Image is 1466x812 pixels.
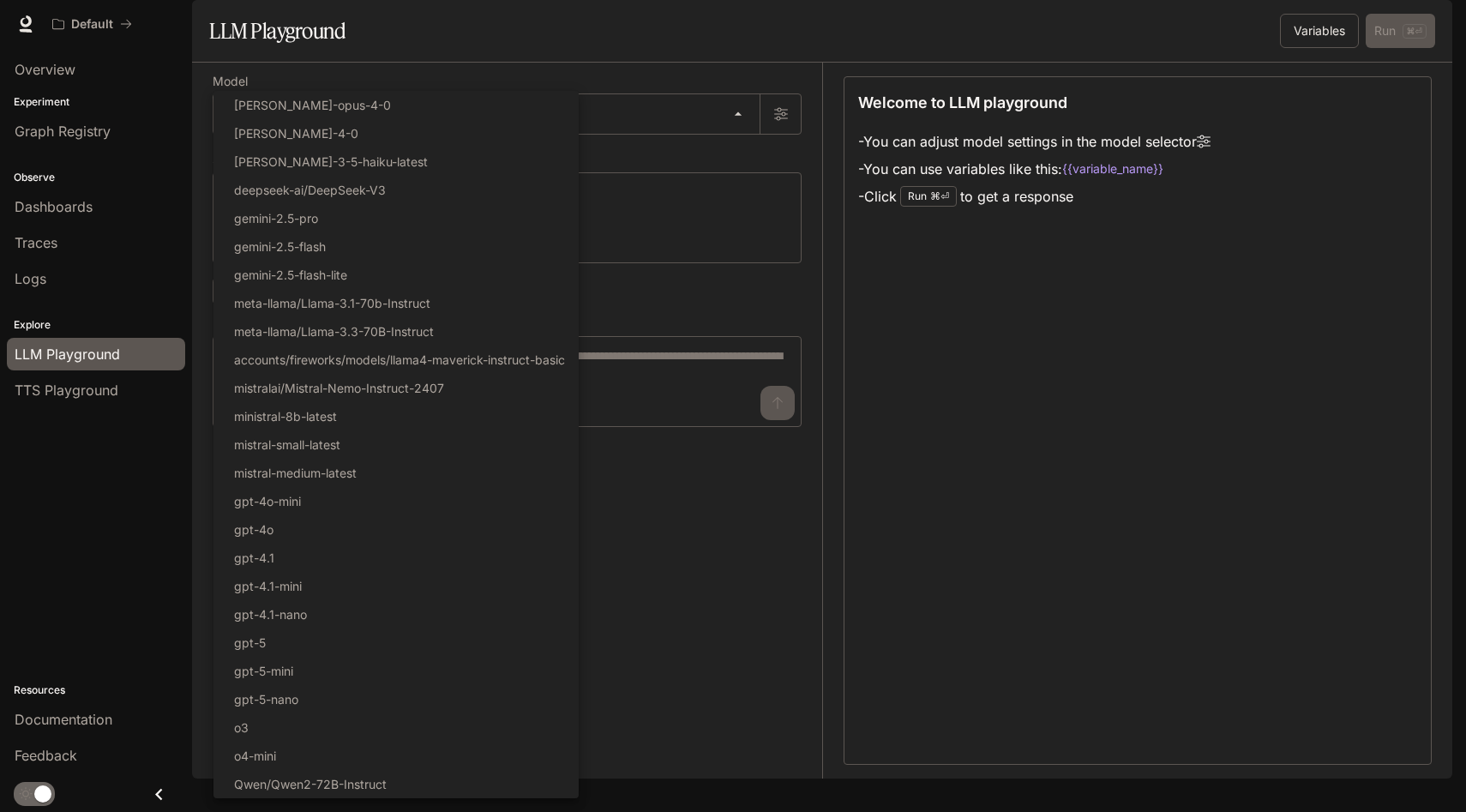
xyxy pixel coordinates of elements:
p: [PERSON_NAME]-3-5-haiku-latest [234,153,428,171]
p: accounts/fireworks/models/llama4-maverick-instruct-basic [234,351,565,369]
p: mistral-small-latest [234,436,340,454]
p: ministral-8b-latest [234,407,337,425]
p: gpt-5 [234,634,266,652]
p: gpt-4.1-mini [234,577,302,595]
p: meta-llama/Llama-3.1-70b-Instruct [234,294,430,312]
p: mistralai/Mistral-Nemo-Instruct-2407 [234,379,444,397]
p: gpt-4o [234,520,273,538]
p: [PERSON_NAME]-opus-4-0 [234,96,391,114]
p: gemini-2.5-flash-lite [234,266,347,284]
p: Qwen/Qwen2-72B-Instruct [234,775,387,793]
p: gpt-4o-mini [234,492,301,510]
p: gemini-2.5-pro [234,209,318,227]
p: gpt-5-nano [234,690,298,708]
p: meta-llama/Llama-3.3-70B-Instruct [234,322,434,340]
p: gemini-2.5-flash [234,238,326,256]
p: o4-mini [234,747,276,765]
p: gpt-4.1 [234,549,274,567]
p: o3 [234,719,249,737]
p: [PERSON_NAME]-4-0 [234,124,358,142]
p: gpt-5-mini [234,662,293,680]
p: gpt-4.1-nano [234,605,307,623]
p: deepseek-ai/DeepSeek-V3 [234,181,386,199]
p: mistral-medium-latest [234,464,357,482]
